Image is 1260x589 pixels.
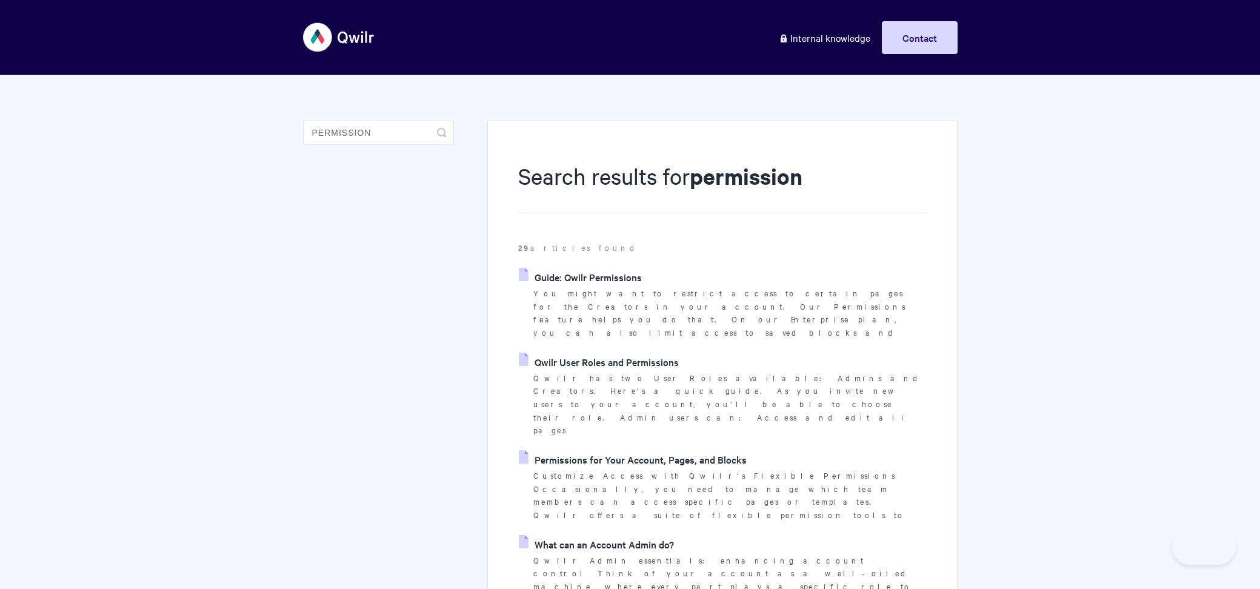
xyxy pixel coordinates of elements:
[519,353,679,371] a: Qwilr User Roles and Permissions
[518,241,926,255] p: articles found
[519,450,747,468] a: Permissions for Your Account, Pages, and Blocks
[303,15,375,60] img: Qwilr Help Center
[303,121,454,145] input: Search
[882,21,958,54] a: Contact
[1172,528,1236,565] iframe: Toggle Customer Support
[533,287,926,339] p: You might want to restrict access to certain pages for the Creators in your account. Our Permissi...
[770,21,879,54] a: Internal knowledge
[518,242,530,253] strong: 29
[533,469,926,522] p: Customize Access with Qwilr's Flexible Permissions Occasionally, you need to manage which team me...
[519,535,674,553] a: What can an Account Admin do?
[518,161,926,213] h1: Search results for
[519,268,642,286] a: Guide: Qwilr Permissions
[690,161,802,191] strong: permission
[533,371,926,438] p: Qwilr has two User Roles available: Admins and Creators. Here's a quick guide. As you invite new ...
